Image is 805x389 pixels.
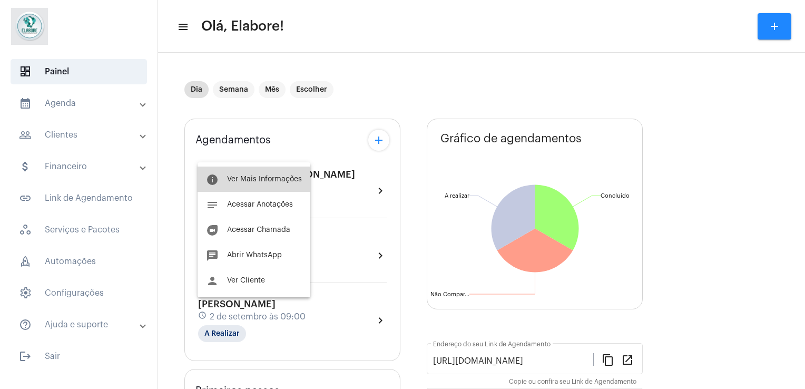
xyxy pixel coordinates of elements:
[227,277,265,284] span: Ver Cliente
[206,275,219,287] mat-icon: person
[206,249,219,262] mat-icon: chat
[206,224,219,237] mat-icon: duo
[227,226,290,234] span: Acessar Chamada
[227,201,293,208] span: Acessar Anotações
[227,176,302,183] span: Ver Mais Informações
[206,173,219,186] mat-icon: info
[227,251,282,259] span: Abrir WhatsApp
[206,199,219,211] mat-icon: notes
